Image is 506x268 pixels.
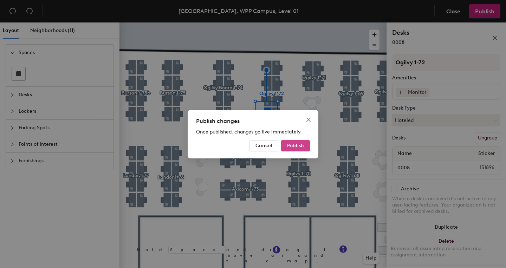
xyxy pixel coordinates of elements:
button: Cancel [249,140,278,151]
button: Publish [281,140,310,151]
div: Publish changes [196,117,310,125]
span: Publish [287,143,304,149]
span: Close [303,117,314,123]
button: Close [303,114,314,125]
span: close [306,117,311,123]
span: Once published, changes go live immediately [196,129,301,135]
span: Cancel [255,143,272,149]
